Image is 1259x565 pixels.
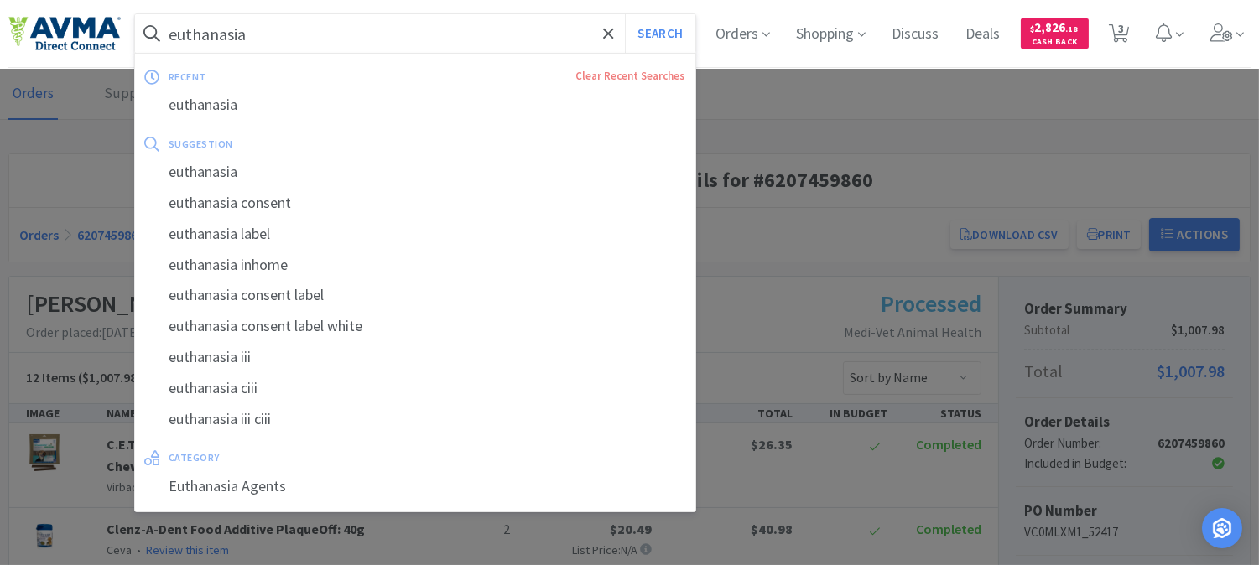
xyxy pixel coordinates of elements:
div: Euthanasia Agents [135,471,695,502]
span: Cash Back [1031,38,1079,49]
button: Search [625,14,695,53]
div: euthanasia label [135,219,695,250]
div: euthanasia consent label [135,280,695,311]
div: euthanasia consent [135,188,695,219]
div: euthanasia consent label white [135,311,695,342]
img: e4e33dab9f054f5782a47901c742baa9_102.png [8,16,121,51]
div: euthanasia ciii [135,373,695,404]
a: Discuss [886,27,946,42]
div: Open Intercom Messenger [1202,508,1242,548]
div: euthanasia inhome [135,250,695,281]
div: recent [169,64,391,90]
div: euthanasia [135,157,695,188]
div: euthanasia [135,90,695,121]
span: $ [1031,23,1035,34]
span: 2,826 [1031,19,1079,35]
a: 3 [1102,29,1137,44]
div: euthanasia iii ciii [135,404,695,435]
input: Search by item, sku, manufacturer, ingredient, size... [135,14,695,53]
div: suggestion [169,131,459,157]
a: $2,826.18Cash Back [1021,11,1089,56]
div: category [169,444,452,470]
span: . 18 [1066,23,1079,34]
a: Deals [960,27,1007,42]
a: Clear Recent Searches [576,69,685,83]
div: euthanasia iii [135,342,695,373]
